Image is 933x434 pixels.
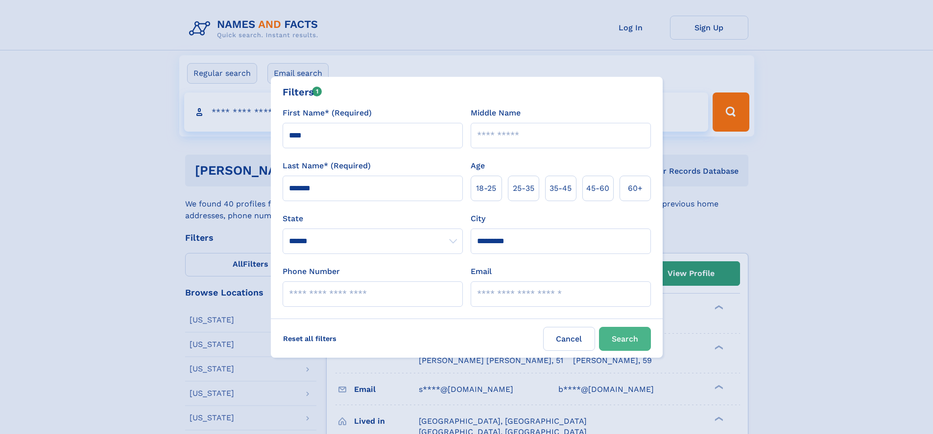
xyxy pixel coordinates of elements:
[586,183,609,194] span: 45‑60
[628,183,643,194] span: 60+
[513,183,534,194] span: 25‑35
[550,183,572,194] span: 35‑45
[277,327,343,350] label: Reset all filters
[283,160,371,172] label: Last Name* (Required)
[471,213,485,225] label: City
[283,266,340,277] label: Phone Number
[283,107,372,119] label: First Name* (Required)
[283,85,322,99] div: Filters
[283,213,463,225] label: State
[471,266,492,277] label: Email
[476,183,496,194] span: 18‑25
[471,107,521,119] label: Middle Name
[543,327,595,351] label: Cancel
[599,327,651,351] button: Search
[471,160,485,172] label: Age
